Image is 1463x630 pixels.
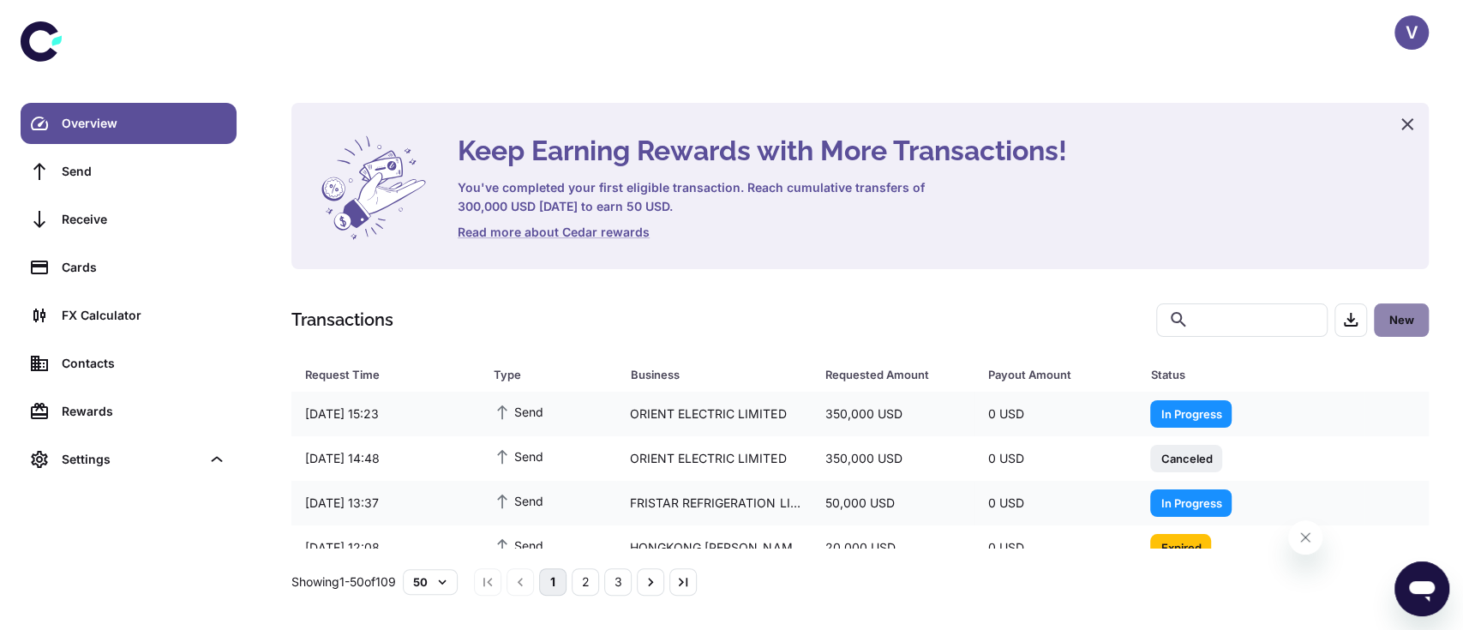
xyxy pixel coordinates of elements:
div: Contacts [62,354,226,373]
div: Settings [62,450,201,469]
button: Go to page 3 [604,568,632,596]
div: 0 USD [974,442,1137,475]
div: Requested Amount [825,363,945,387]
a: FX Calculator [21,295,237,336]
div: FX Calculator [62,306,226,325]
div: Type [494,363,587,387]
div: [DATE] 15:23 [291,398,480,430]
a: Send [21,151,237,192]
div: 20,000 USD [812,531,974,564]
div: HONGKONG [PERSON_NAME] REFRIGERATION EQUIPMENT COMPANY LIMITED [616,531,812,564]
div: 0 USD [974,398,1137,430]
div: [DATE] 12:08 [291,531,480,564]
div: [DATE] 14:48 [291,442,480,475]
a: Cards [21,247,237,288]
div: Cards [62,258,226,277]
button: Go to last page [669,568,697,596]
span: In Progress [1150,494,1232,511]
div: ORIENT ELECTRIC LIMITED [616,398,812,430]
div: Rewards [62,402,226,421]
a: Receive [21,199,237,240]
button: New [1374,303,1429,337]
div: [DATE] 13:37 [291,487,480,519]
button: V [1394,15,1429,50]
a: Overview [21,103,237,144]
a: Rewards [21,391,237,432]
button: page 1 [539,568,567,596]
div: 50,000 USD [812,487,974,519]
button: Go to page 2 [572,568,599,596]
nav: pagination navigation [471,568,699,596]
div: FRISTAR REFRIGERATION LIMITED [616,487,812,519]
a: Read more about Cedar rewards [458,223,1408,242]
span: Request Time [305,363,473,387]
h4: Keep Earning Rewards with More Transactions! [458,130,1408,171]
span: Expired [1150,538,1211,555]
div: Overview [62,114,226,133]
div: Send [62,162,226,181]
span: Payout Amount [988,363,1130,387]
div: Payout Amount [988,363,1108,387]
a: Contacts [21,343,237,384]
span: Status [1150,363,1358,387]
button: Go to next page [637,568,664,596]
span: Send [494,536,543,555]
h6: You've completed your first eligible transaction. Reach cumulative transfers of 300,000 USD [DATE... [458,178,929,216]
span: Hi. Need any help? [10,12,123,26]
div: ORIENT ELECTRIC LIMITED [616,442,812,475]
div: Status [1150,363,1335,387]
span: Send [494,402,543,421]
div: Request Time [305,363,451,387]
div: 0 USD [974,487,1137,519]
span: Send [494,491,543,510]
div: 350,000 USD [812,398,974,430]
div: Receive [62,210,226,229]
button: 50 [403,569,458,595]
p: Showing 1-50 of 109 [291,573,396,591]
iframe: Button to launch messaging window [1394,561,1449,616]
span: Requested Amount [825,363,968,387]
span: Send [494,447,543,465]
div: 350,000 USD [812,442,974,475]
div: Settings [21,439,237,480]
h1: Transactions [291,307,393,333]
span: Type [494,363,609,387]
iframe: Close message [1288,520,1322,555]
span: Canceled [1150,449,1222,466]
div: 0 USD [974,531,1137,564]
span: In Progress [1150,405,1232,422]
